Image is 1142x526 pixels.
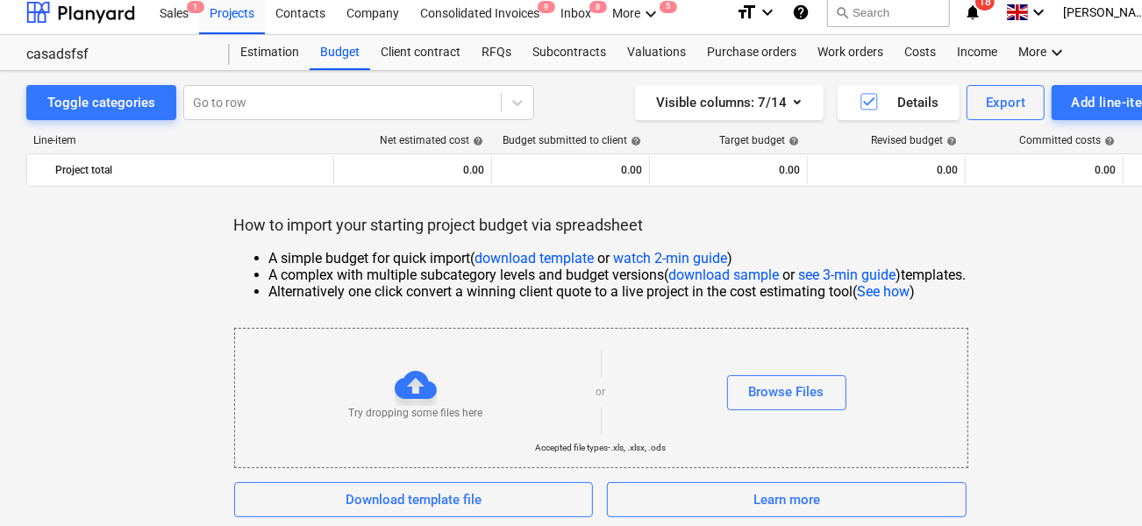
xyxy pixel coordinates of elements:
[47,91,155,114] div: Toggle categories
[617,35,696,70] a: Valuations
[55,156,326,184] div: Project total
[973,156,1116,184] div: 0.00
[234,482,594,517] button: Download template file
[26,85,176,120] button: Toggle categories
[669,267,780,283] a: download sample
[503,134,641,146] div: Budget submitted to client
[614,250,728,267] a: watch 2-min guide
[310,35,370,70] a: Budget
[1028,2,1049,23] i: keyboard_arrow_down
[807,35,894,70] a: Work orders
[1008,35,1078,70] div: More
[26,134,333,146] div: Line-item
[499,156,642,184] div: 0.00
[341,156,484,184] div: 0.00
[522,35,617,70] a: Subcontracts
[370,35,471,70] a: Client contract
[1101,136,1115,146] span: help
[871,134,957,146] div: Revised budget
[964,2,981,23] i: notifications
[380,134,483,146] div: Net estimated cost
[727,375,846,410] button: Browse Files
[858,283,910,300] a: See how
[894,35,946,70] a: Costs
[1019,134,1115,146] div: Committed costs
[475,250,595,267] a: download template
[753,488,820,511] div: Learn more
[986,91,1026,114] div: Export
[346,488,482,511] div: Download template file
[471,35,522,70] a: RFQs
[234,215,967,236] p: How to import your starting project budget via spreadsheet
[1054,442,1142,526] iframe: Chat Widget
[835,5,849,19] span: search
[536,442,667,453] p: Accepted file types - .xls, .xlsx, .ods
[943,136,957,146] span: help
[589,1,607,13] span: 8
[26,46,209,64] div: casadsfsf
[187,1,204,13] span: 1
[627,136,641,146] span: help
[657,156,800,184] div: 0.00
[656,91,803,114] div: Visible columns : 7/14
[736,2,757,23] i: format_size
[815,156,958,184] div: 0.00
[799,267,896,283] a: see 3-min guide
[269,283,967,300] li: Alternatively one click convert a winning client quote to a live project in the cost estimating t...
[792,2,810,23] i: Knowledge base
[469,136,483,146] span: help
[967,85,1046,120] button: Export
[596,385,606,400] p: or
[538,1,555,13] span: 9
[719,134,799,146] div: Target budget
[607,482,967,517] button: Learn more
[859,91,939,114] div: Details
[234,328,968,468] div: Try dropping some files hereorBrowse FilesAccepted file types-.xls, .xlsx, .ods
[269,267,967,283] li: A complex with multiple subcategory levels and budget versions ( or ) templates.
[640,4,661,25] i: keyboard_arrow_down
[749,380,824,403] div: Browse Files
[660,1,677,13] span: 5
[696,35,807,70] a: Purchase orders
[1046,42,1067,63] i: keyboard_arrow_down
[635,85,824,120] button: Visible columns:7/14
[838,85,960,120] button: Details
[348,406,482,421] p: Try dropping some files here
[230,35,310,70] a: Estimation
[757,2,778,23] i: keyboard_arrow_down
[946,35,1008,70] a: Income
[785,136,799,146] span: help
[269,250,967,267] li: A simple budget for quick import ( or )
